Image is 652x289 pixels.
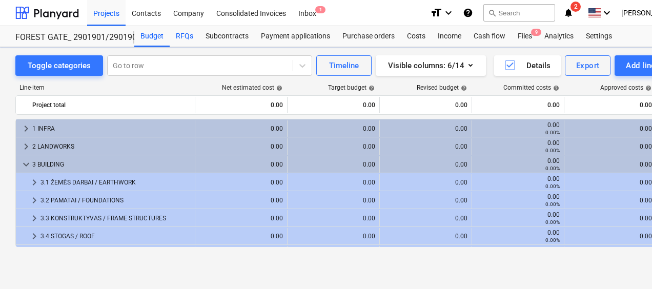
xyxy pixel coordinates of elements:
small: 0.00% [545,166,560,171]
div: 0.00 [199,233,283,240]
div: 0.00 [476,97,560,113]
div: Details [504,59,551,72]
div: 0.00 [476,121,560,136]
div: 0.00 [292,97,375,113]
div: Timeline [329,59,359,72]
button: Toggle categories [15,55,103,76]
div: 0.00 [476,157,560,172]
div: Costs [401,26,432,47]
span: help [459,85,467,91]
div: 0.00 [476,175,560,190]
div: 0.00 [384,143,467,150]
a: Cash flow [467,26,512,47]
span: keyboard_arrow_right [20,122,32,135]
a: Income [432,26,467,47]
div: Target budget [328,84,375,91]
span: keyboard_arrow_down [20,158,32,171]
a: Budget [134,26,170,47]
div: 0.00 [568,179,652,186]
div: 0.00 [568,161,652,168]
div: Revised budget [417,84,467,91]
div: 0.00 [384,161,467,168]
a: Analytics [538,26,580,47]
span: keyboard_arrow_right [28,212,40,224]
div: 0.00 [568,197,652,204]
div: 0.00 [476,229,560,243]
small: 0.00% [545,201,560,207]
button: Visible columns:6/14 [376,55,486,76]
div: Toggle categories [28,59,91,72]
div: 0.00 [476,193,560,208]
div: 1 INFRA [32,120,191,137]
div: 3 BUILDING [32,156,191,173]
div: Export [576,59,600,72]
span: 1 [315,6,325,13]
div: Project total [32,97,191,113]
small: 0.00% [545,148,560,153]
div: 0.00 [199,197,283,204]
div: Net estimated cost [222,84,282,91]
span: help [274,85,282,91]
button: Details [494,55,561,76]
div: 2 LANDWORKS [32,138,191,155]
span: help [366,85,375,91]
i: keyboard_arrow_down [601,7,613,19]
div: 0.00 [292,125,375,132]
a: Payment applications [255,26,336,47]
div: 0.00 [568,233,652,240]
div: FOREST GATE_ 2901901/2901902/2901903 [15,32,122,43]
div: Subcontracts [199,26,255,47]
a: RFQs [170,26,199,47]
span: 2 [570,2,581,12]
div: 0.00 [292,161,375,168]
button: Export [565,55,611,76]
div: 0.00 [292,197,375,204]
i: Knowledge base [463,7,473,19]
span: help [551,85,559,91]
div: Approved costs [600,84,651,91]
span: search [488,9,496,17]
div: 3.3 KONSTRUKTYVAS / FRAME STRUCTURES [40,210,191,226]
a: Settings [580,26,618,47]
button: Search [483,4,555,22]
i: keyboard_arrow_down [442,7,455,19]
div: 0.00 [568,97,652,113]
i: notifications [563,7,574,19]
span: 9 [531,29,541,36]
div: Files [512,26,538,47]
button: Timeline [316,55,372,76]
span: keyboard_arrow_right [28,176,40,189]
div: 0.00 [199,125,283,132]
div: 0.00 [384,97,467,113]
div: 0.00 [476,211,560,225]
div: 0.00 [199,143,283,150]
small: 0.00% [545,219,560,225]
div: 0.00 [476,139,560,154]
div: 0.00 [292,233,375,240]
a: Files9 [512,26,538,47]
div: 0.00 [568,215,652,222]
div: 3.4 STOGAS / ROOF [40,228,191,244]
div: 0.00 [568,143,652,150]
span: help [643,85,651,91]
small: 0.00% [545,130,560,135]
span: keyboard_arrow_right [28,230,40,242]
iframe: Chat Widget [601,240,652,289]
div: 0.00 [292,143,375,150]
div: 0.00 [384,125,467,132]
div: 0.00 [199,97,283,113]
div: 0.00 [199,161,283,168]
div: 0.00 [384,197,467,204]
span: keyboard_arrow_right [28,194,40,207]
a: Purchase orders [336,26,401,47]
div: 0.00 [199,215,283,222]
span: keyboard_arrow_right [20,140,32,153]
div: 0.00 [292,179,375,186]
